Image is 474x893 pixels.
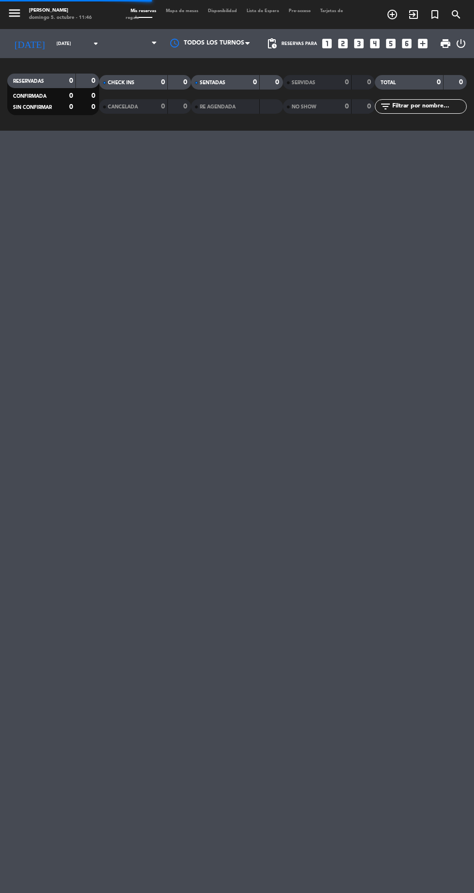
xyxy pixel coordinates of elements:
span: Pre-acceso [284,9,315,13]
strong: 0 [183,79,189,86]
div: LOG OUT [455,29,467,58]
i: looks_one [321,37,333,50]
span: NO SHOW [292,105,316,109]
span: CONFIRMADA [13,94,46,99]
strong: 0 [69,77,73,84]
i: exit_to_app [408,9,419,20]
i: filter_list [380,101,391,112]
span: Mapa de mesas [161,9,203,13]
i: looks_two [337,37,349,50]
span: print [440,38,451,49]
span: SIN CONFIRMAR [13,105,52,110]
strong: 0 [367,103,373,110]
i: looks_4 [369,37,381,50]
span: RE AGENDADA [200,105,236,109]
span: Lista de Espera [242,9,284,13]
strong: 0 [437,79,441,86]
strong: 0 [161,79,165,86]
strong: 0 [345,103,349,110]
span: SENTADAS [200,80,225,85]
i: add_circle_outline [386,9,398,20]
span: Mis reservas [126,9,161,13]
i: turned_in_not [429,9,441,20]
strong: 0 [91,92,97,99]
strong: 0 [367,79,373,86]
span: Reservas para [281,41,317,46]
i: power_settings_new [455,38,467,49]
strong: 0 [183,103,189,110]
i: add_box [416,37,429,50]
button: menu [7,6,22,23]
strong: 0 [69,104,73,110]
span: Disponibilidad [203,9,242,13]
strong: 0 [91,104,97,110]
strong: 0 [459,79,465,86]
strong: 0 [253,79,257,86]
input: Filtrar por nombre... [391,101,466,112]
span: CHECK INS [108,80,134,85]
div: domingo 5. octubre - 11:46 [29,15,92,22]
strong: 0 [345,79,349,86]
span: SERVIDAS [292,80,315,85]
i: search [450,9,462,20]
i: [DATE] [7,34,52,53]
span: CANCELADA [108,105,138,109]
strong: 0 [91,77,97,84]
span: TOTAL [381,80,396,85]
i: looks_6 [400,37,413,50]
span: pending_actions [266,38,278,49]
i: menu [7,6,22,20]
strong: 0 [275,79,281,86]
div: [PERSON_NAME] [29,7,92,15]
span: RESERVADAS [13,79,44,84]
strong: 0 [161,103,165,110]
i: looks_5 [385,37,397,50]
i: looks_3 [353,37,365,50]
strong: 0 [69,92,73,99]
i: arrow_drop_down [90,38,102,49]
